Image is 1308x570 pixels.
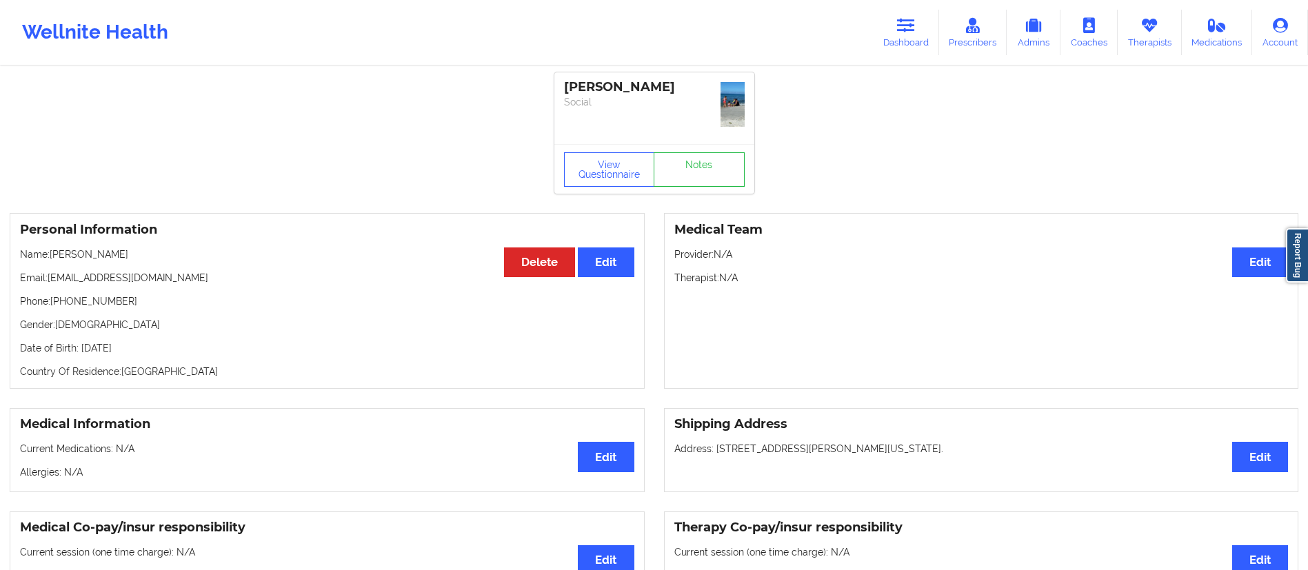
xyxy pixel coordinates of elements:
[1182,10,1253,55] a: Medications
[578,247,634,277] button: Edit
[1232,442,1288,471] button: Edit
[20,318,634,332] p: Gender: [DEMOGRAPHIC_DATA]
[674,545,1289,559] p: Current session (one time charge): N/A
[20,247,634,261] p: Name: [PERSON_NAME]
[939,10,1007,55] a: Prescribers
[20,294,634,308] p: Phone: [PHONE_NUMBER]
[564,152,655,187] button: View Questionnaire
[721,82,745,127] img: db58553d-494f-4995-9c37-5d4bf00e52b4IMG_1578.JPG
[1252,10,1308,55] a: Account
[674,416,1289,432] h3: Shipping Address
[564,95,745,109] p: Social
[1060,10,1118,55] a: Coaches
[20,341,634,355] p: Date of Birth: [DATE]
[20,545,634,559] p: Current session (one time charge): N/A
[1118,10,1182,55] a: Therapists
[654,152,745,187] a: Notes
[674,271,1289,285] p: Therapist: N/A
[674,442,1289,456] p: Address: [STREET_ADDRESS][PERSON_NAME][US_STATE].
[674,222,1289,238] h3: Medical Team
[20,365,634,378] p: Country Of Residence: [GEOGRAPHIC_DATA]
[1232,247,1288,277] button: Edit
[504,247,575,277] button: Delete
[20,416,634,432] h3: Medical Information
[674,247,1289,261] p: Provider: N/A
[20,271,634,285] p: Email: [EMAIL_ADDRESS][DOMAIN_NAME]
[20,442,634,456] p: Current Medications: N/A
[564,79,745,95] div: [PERSON_NAME]
[20,520,634,536] h3: Medical Co-pay/insur responsibility
[20,465,634,479] p: Allergies: N/A
[873,10,939,55] a: Dashboard
[1286,228,1308,283] a: Report Bug
[1007,10,1060,55] a: Admins
[20,222,634,238] h3: Personal Information
[674,520,1289,536] h3: Therapy Co-pay/insur responsibility
[578,442,634,471] button: Edit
